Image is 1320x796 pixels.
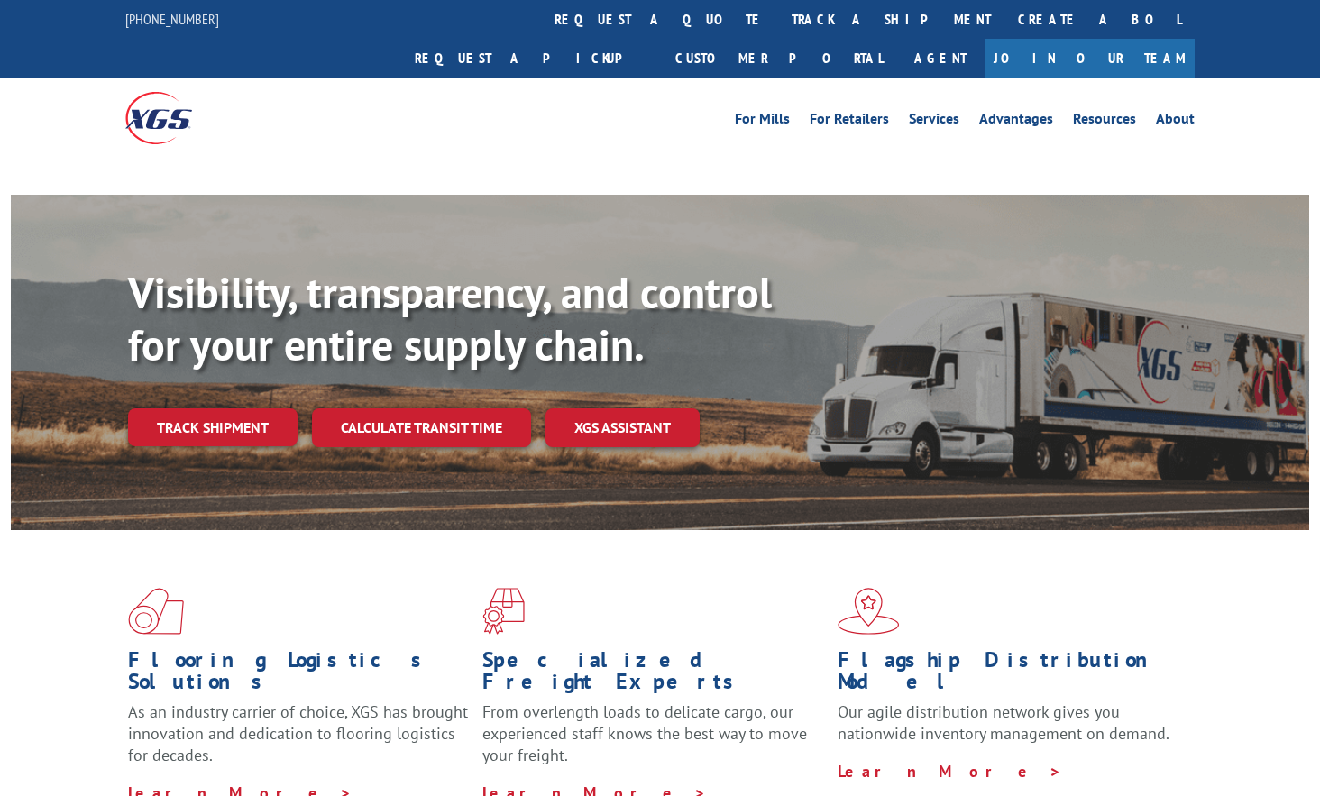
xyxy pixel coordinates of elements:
[1156,112,1195,132] a: About
[128,408,298,446] a: Track shipment
[838,761,1062,782] a: Learn More >
[838,588,900,635] img: xgs-icon-flagship-distribution-model-red
[545,408,700,447] a: XGS ASSISTANT
[985,39,1195,78] a: Join Our Team
[128,649,469,701] h1: Flooring Logistics Solutions
[401,39,662,78] a: Request a pickup
[810,112,889,132] a: For Retailers
[735,112,790,132] a: For Mills
[896,39,985,78] a: Agent
[482,588,525,635] img: xgs-icon-focused-on-flooring-red
[909,112,959,132] a: Services
[128,264,772,372] b: Visibility, transparency, and control for your entire supply chain.
[128,588,184,635] img: xgs-icon-total-supply-chain-intelligence-red
[482,649,823,701] h1: Specialized Freight Experts
[838,649,1178,701] h1: Flagship Distribution Model
[662,39,896,78] a: Customer Portal
[125,10,219,28] a: [PHONE_NUMBER]
[979,112,1053,132] a: Advantages
[482,701,823,782] p: From overlength loads to delicate cargo, our experienced staff knows the best way to move your fr...
[1073,112,1136,132] a: Resources
[838,701,1169,744] span: Our agile distribution network gives you nationwide inventory management on demand.
[128,701,468,765] span: As an industry carrier of choice, XGS has brought innovation and dedication to flooring logistics...
[312,408,531,447] a: Calculate transit time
